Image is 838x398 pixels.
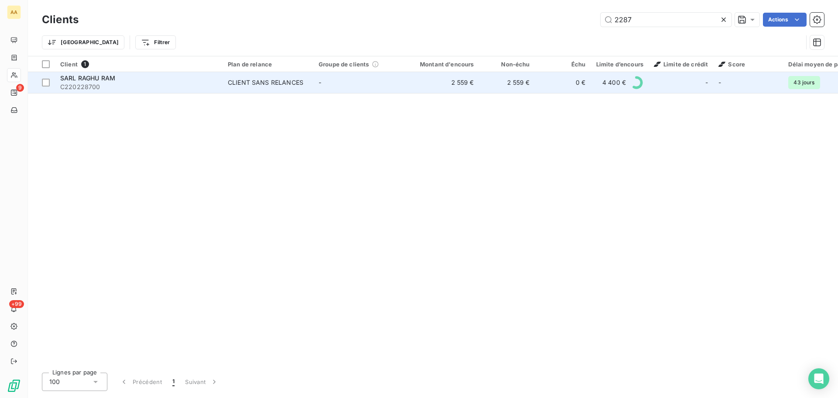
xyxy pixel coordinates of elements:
span: +99 [9,300,24,308]
div: Non-échu [484,61,530,68]
span: Score [718,61,745,68]
button: Filtrer [135,35,175,49]
span: - [319,79,321,86]
div: CLIENT SANS RELANCES [228,78,303,87]
span: Groupe de clients [319,61,369,68]
span: 43 jours [788,76,820,89]
button: 1 [167,373,180,391]
div: Plan de relance [228,61,308,68]
span: 9 [16,84,24,92]
span: C220228700 [60,83,217,91]
span: 1 [81,60,89,68]
button: Suivant [180,373,224,391]
div: AA [7,5,21,19]
button: Actions [763,13,807,27]
span: - [705,78,708,87]
input: Rechercher [601,13,732,27]
span: Limite de crédit [654,61,708,68]
span: 100 [49,377,60,386]
span: SARL RAGHU RAM [60,74,115,82]
div: Échu [540,61,586,68]
button: Précédent [114,373,167,391]
td: 2 559 € [479,72,535,93]
span: 4 400 € [602,78,626,87]
div: Open Intercom Messenger [808,368,829,389]
h3: Clients [42,12,79,28]
span: 1 [172,377,175,386]
span: - [718,79,721,86]
div: Montant d'encours [409,61,474,68]
td: 2 559 € [404,72,479,93]
button: [GEOGRAPHIC_DATA] [42,35,124,49]
img: Logo LeanPay [7,379,21,393]
div: Limite d’encours [596,61,643,68]
td: 0 € [535,72,591,93]
span: Client [60,61,78,68]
